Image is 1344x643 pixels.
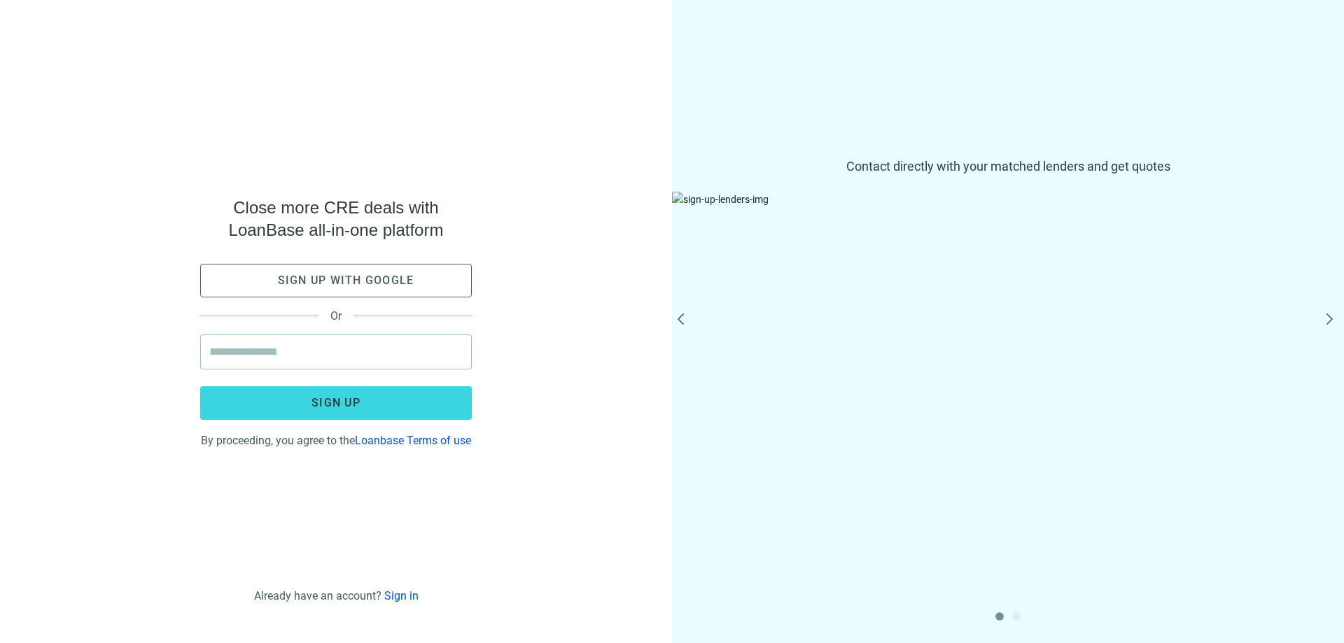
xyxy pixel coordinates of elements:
span: Close more CRE deals with LoanBase all-in-one platform [200,197,472,241]
img: sign-up-lenders-img [672,192,1344,486]
span: Sign up [311,396,360,409]
button: next [1322,313,1338,330]
span: Sign up with google [278,274,414,287]
button: 2 [1012,612,1021,621]
div: By proceeding, you agree to the [200,431,472,447]
button: 1 [995,612,1004,621]
span: Or [318,309,353,323]
a: Loanbase Terms of use [355,434,471,447]
a: Sign in [384,589,419,602]
button: Sign up [200,386,472,420]
button: Sign up with google [200,264,472,297]
span: Contact directly with your matched lenders and get quotes [672,158,1344,175]
button: prev [678,313,694,330]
